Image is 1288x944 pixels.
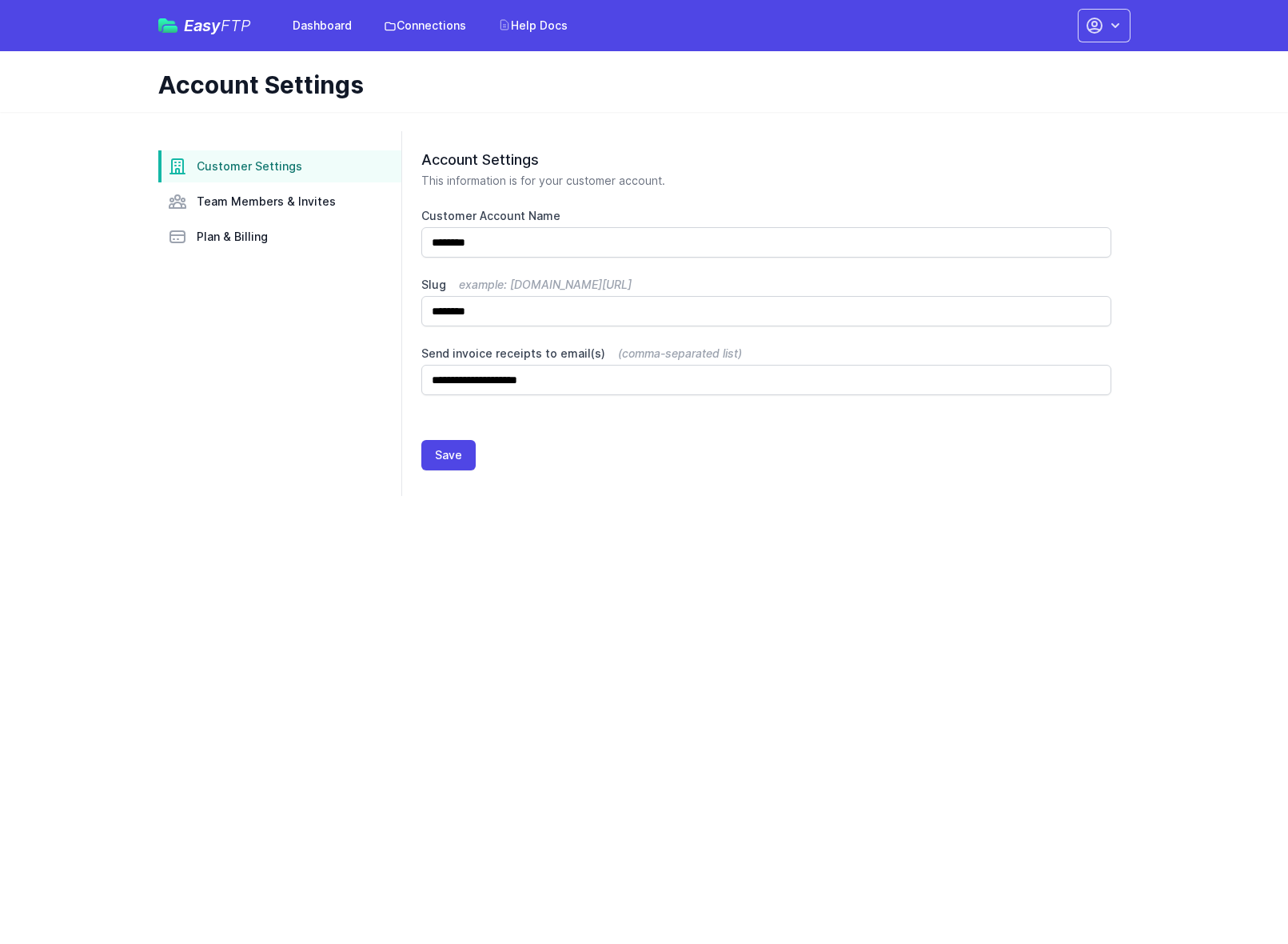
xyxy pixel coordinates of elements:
[158,18,251,34] a: EasyFTP
[158,150,401,182] a: Customer Settings
[374,11,476,40] a: Connections
[158,221,401,253] a: Plan & Billing
[283,11,361,40] a: Dashboard
[421,440,476,470] button: Save
[421,208,1111,224] label: Customer Account Name
[221,16,251,35] span: FTP
[488,11,577,40] a: Help Docs
[421,173,1111,189] p: This information is for your customer account.
[197,229,268,245] span: Plan & Billing
[459,278,632,291] span: example: [DOMAIN_NAME][URL]
[197,158,302,174] span: Customer Settings
[197,194,336,210] span: Team Members & Invites
[158,70,1118,99] h1: Account Settings
[421,346,1111,362] label: Send invoice receipts to email(s)
[184,18,251,34] span: Easy
[421,277,1111,293] label: Slug
[618,346,742,360] span: (comma-separated list)
[158,18,177,33] img: easyftp_logo.png
[421,150,1111,170] h2: Account Settings
[158,186,401,218] a: Team Members & Invites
